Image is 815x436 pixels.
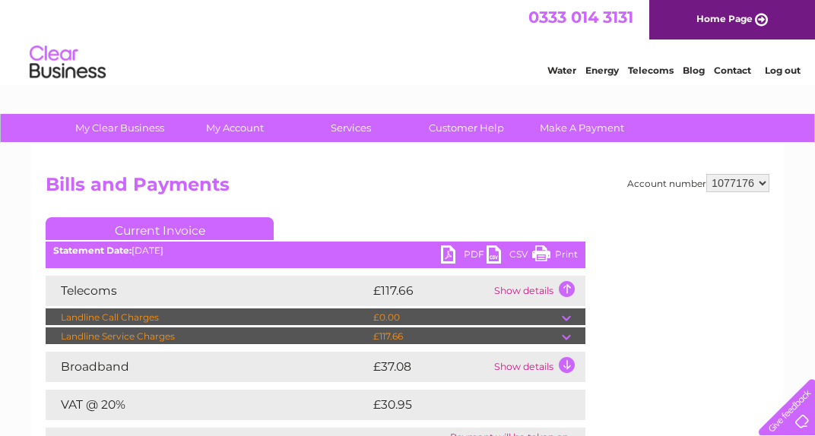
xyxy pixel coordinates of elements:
a: Services [288,114,414,142]
a: Current Invoice [46,217,274,240]
a: CSV [487,245,532,267]
a: PDF [441,245,487,267]
div: [DATE] [46,245,585,256]
a: Contact [714,65,751,76]
td: Show details [490,276,585,306]
a: My Clear Business [57,114,182,142]
td: £30.95 [369,390,555,420]
a: 0333 014 3131 [528,8,633,27]
a: Blog [683,65,705,76]
a: Energy [585,65,619,76]
td: Broadband [46,352,369,382]
a: My Account [173,114,298,142]
b: Statement Date: [53,245,132,256]
td: VAT @ 20% [46,390,369,420]
td: Show details [490,352,585,382]
td: £117.66 [369,276,490,306]
td: £0.00 [369,308,562,327]
td: £117.66 [369,327,562,346]
a: Make A Payment [519,114,645,142]
a: Print [532,245,578,267]
td: £37.08 [369,352,490,382]
img: logo.png [29,39,106,86]
td: Landline Call Charges [46,308,369,327]
a: Log out [765,65,801,76]
h2: Bills and Payments [46,174,769,203]
a: Water [547,65,576,76]
td: Telecoms [46,276,369,306]
a: Customer Help [404,114,529,142]
div: Clear Business is a trading name of Verastar Limited (registered in [GEOGRAPHIC_DATA] No. 3667643... [49,8,768,74]
div: Account number [627,174,769,192]
td: Landline Service Charges [46,327,369,346]
a: Telecoms [628,65,674,76]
